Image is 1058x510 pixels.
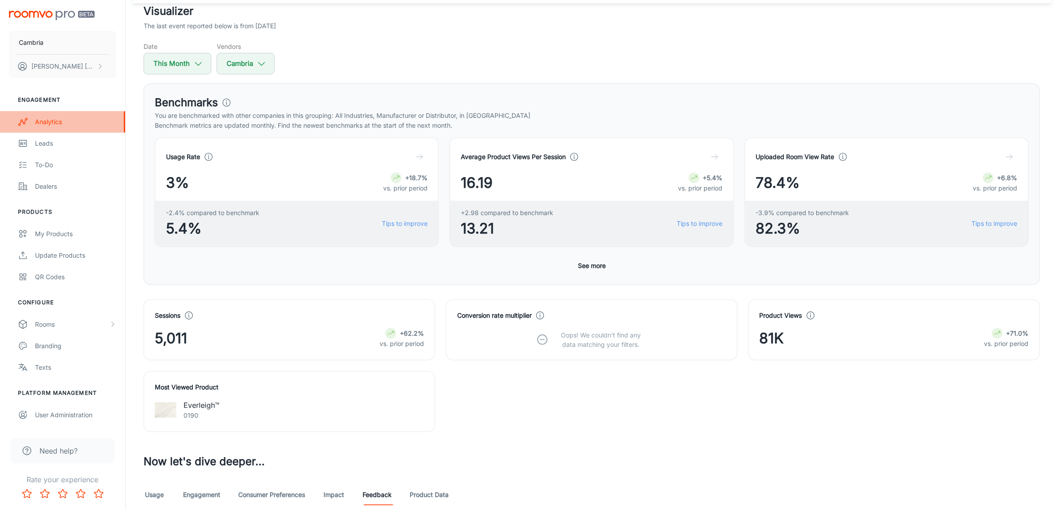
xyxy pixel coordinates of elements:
a: Tips to improve [677,219,723,229]
span: 5,011 [155,328,187,349]
p: You are benchmarked with other companies in this grouping: All Industries, Manufacturer or Distri... [155,111,1029,121]
span: 13.21 [461,218,553,239]
div: Analytics [35,117,116,127]
p: vs. prior period [678,183,723,193]
a: Feedback [363,484,392,506]
div: Update Products [35,251,116,260]
h4: Conversion rate multiplier [457,311,532,320]
div: QR Codes [35,272,116,282]
button: This Month [144,53,211,74]
span: -2.4% compared to benchmark [166,208,259,218]
span: Need help? [39,445,78,456]
h4: Sessions [155,311,180,320]
span: 16.19 [461,172,493,194]
div: Dealers [35,182,116,191]
span: +2.98 compared to benchmark [461,208,553,218]
button: Rate 3 star [54,485,72,503]
div: My Products [35,229,116,239]
button: Rate 1 star [18,485,36,503]
span: 82.3% [756,218,849,239]
span: 81K [760,328,784,349]
strong: +5.4% [703,174,723,182]
a: Impact [323,484,345,506]
a: Usage [144,484,165,506]
button: Rate 2 star [36,485,54,503]
span: 5.4% [166,218,259,239]
p: vs. prior period [380,339,424,349]
button: Cambria [217,53,275,74]
p: Everleigh™ [184,400,219,411]
p: Oops! We couldn’t find any data matching your filters. [554,330,647,349]
strong: +6.8% [997,174,1018,182]
img: Roomvo PRO Beta [9,11,95,20]
h2: Visualizer [144,3,1040,19]
div: Branding [35,341,116,351]
h5: Vendors [217,42,275,51]
p: Rate your experience [7,474,118,485]
div: User Administration [35,410,116,420]
span: 3% [166,172,189,194]
span: 78.4% [756,172,800,194]
p: 0190 [184,411,219,420]
p: vs. prior period [973,183,1018,193]
strong: +62.2% [400,329,424,337]
a: Product Data [410,484,449,506]
button: Rate 4 star [72,485,90,503]
p: Benchmark metrics are updated monthly. Find the newest benchmarks at the start of the next month. [155,121,1029,130]
h4: Average Product Views Per Session [461,152,566,162]
p: The last event reported below is from [DATE] [144,21,276,31]
h5: Date [144,42,211,51]
p: vs. prior period [984,339,1029,349]
button: See more [574,258,609,274]
strong: +71.0% [1006,329,1029,337]
h4: Usage Rate [166,152,200,162]
a: Engagement [183,484,220,506]
h4: Product Views [760,311,802,320]
span: -3.9% compared to benchmark [756,208,849,218]
button: Rate 5 star [90,485,108,503]
a: Consumer Preferences [238,484,305,506]
a: Tips to improve [972,219,1018,229]
p: vs. prior period [383,183,428,193]
img: Everleigh™ [155,399,176,421]
strong: +18.7% [405,174,428,182]
p: [PERSON_NAME] [PERSON_NAME] [31,61,95,71]
button: [PERSON_NAME] [PERSON_NAME] [9,55,116,78]
h4: Uploaded Room View Rate [756,152,835,162]
p: Cambria [19,38,44,48]
button: Cambria [9,31,116,54]
h3: Now let's dive deeper... [144,454,1040,470]
h4: Most Viewed Product [155,382,424,392]
a: Tips to improve [382,219,428,229]
h3: Benchmarks [155,95,218,111]
div: To-do [35,160,116,170]
div: Texts [35,363,116,372]
div: Leads [35,138,116,148]
div: Rooms [35,320,109,329]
